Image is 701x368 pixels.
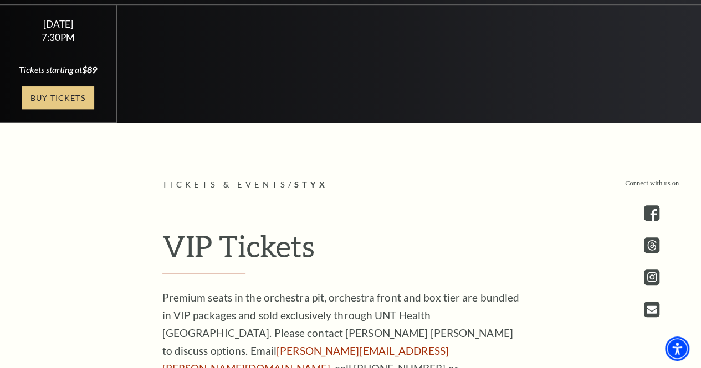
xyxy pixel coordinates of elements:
[13,18,103,30] div: [DATE]
[13,33,103,42] div: 7:30PM
[625,178,679,189] p: Connect with us on
[22,86,94,109] a: Buy Tickets
[644,302,659,317] a: Open this option - open in a new tab
[644,237,659,253] a: threads.com - open in a new tab
[665,336,689,361] div: Accessibility Menu
[644,205,659,221] a: facebook - open in a new tab
[162,228,539,273] h2: VIP Tickets
[82,64,97,75] span: $89
[13,64,103,76] div: Tickets starting at
[162,180,288,189] span: Tickets & Events
[644,269,659,285] a: instagram - open in a new tab
[294,180,328,189] span: Styx
[162,178,539,192] p: /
